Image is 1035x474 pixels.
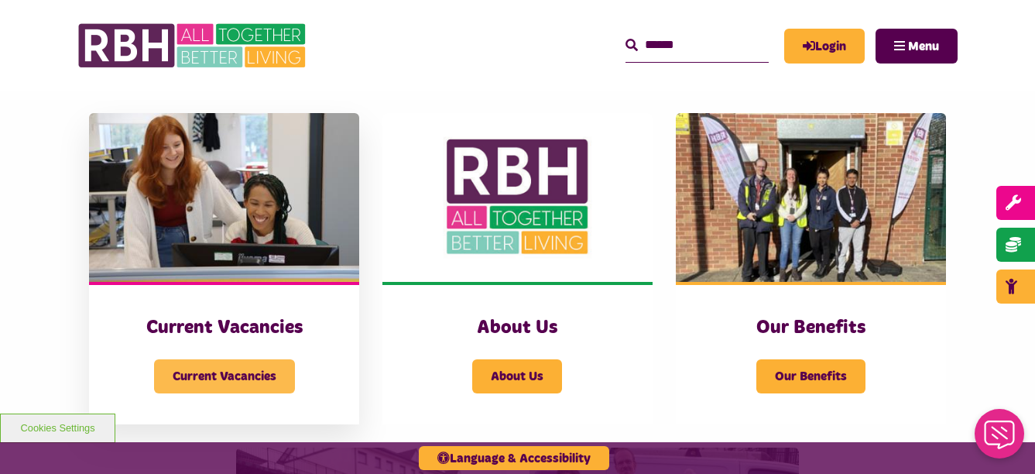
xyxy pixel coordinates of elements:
[908,40,939,53] span: Menu
[965,404,1035,474] iframe: Netcall Web Assistant for live chat
[472,359,562,393] span: About Us
[120,316,328,340] h3: Current Vacancies
[707,316,915,340] h3: Our Benefits
[413,316,622,340] h3: About Us
[419,446,609,470] button: Language & Accessibility
[784,29,865,64] a: MyRBH
[625,29,769,62] input: Search
[89,113,359,282] img: IMG 1470
[676,113,946,282] img: Dropinfreehold2
[756,359,865,393] span: Our Benefits
[876,29,958,64] button: Navigation
[77,15,310,76] img: RBH
[382,113,653,424] a: About Us About Us
[89,113,359,424] a: Current Vacancies Current Vacancies
[382,113,653,282] img: RBH Logo Social Media 480X360 (1)
[154,359,295,393] span: Current Vacancies
[676,113,946,424] a: Our Benefits Our Benefits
